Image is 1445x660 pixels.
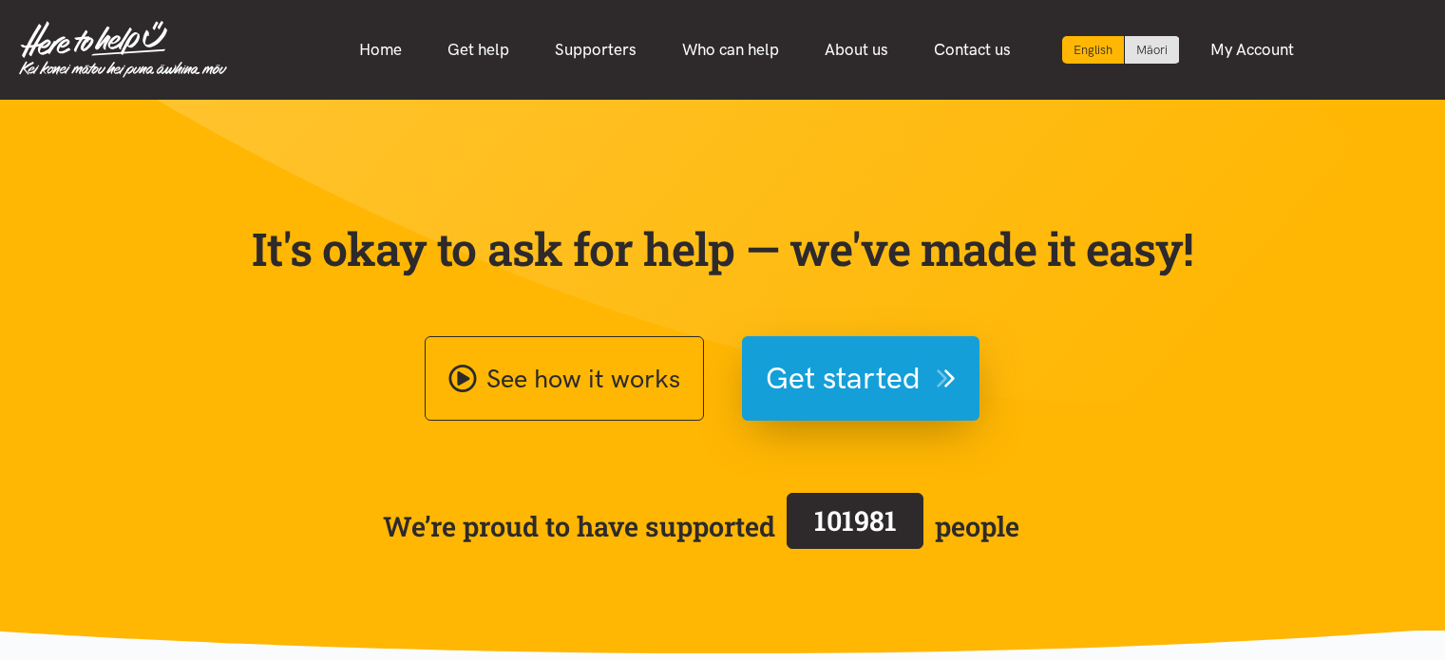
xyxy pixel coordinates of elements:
[802,29,911,70] a: About us
[775,489,935,563] a: 101981
[1062,36,1125,64] div: Current language
[911,29,1034,70] a: Contact us
[532,29,659,70] a: Supporters
[1062,36,1180,64] div: Language toggle
[814,502,897,538] span: 101981
[425,336,704,421] a: See how it works
[1125,36,1179,64] a: Switch to Te Reo Māori
[425,29,532,70] a: Get help
[19,21,227,78] img: Home
[383,489,1019,563] span: We’re proud to have supported people
[1188,29,1317,70] a: My Account
[742,336,979,421] button: Get started
[659,29,802,70] a: Who can help
[336,29,425,70] a: Home
[248,221,1198,276] p: It's okay to ask for help — we've made it easy!
[766,354,921,403] span: Get started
